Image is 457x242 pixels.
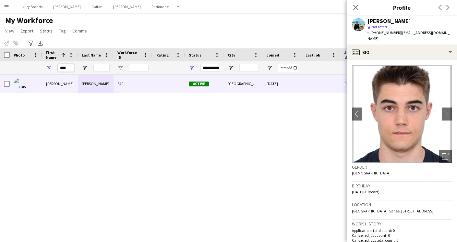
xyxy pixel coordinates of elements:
button: Open Filter Menu [267,65,272,71]
input: Joined Filter Input [278,64,298,72]
div: [PERSON_NAME] [367,18,411,24]
span: | [EMAIL_ADDRESS][DOMAIN_NAME] [367,30,450,41]
span: Photo [14,53,25,57]
button: [PERSON_NAME] [48,0,86,13]
div: Bio [347,45,457,60]
button: Open Filter Menu [117,65,123,71]
img: Crew avatar or photo [352,65,452,163]
p: Applications total count: 0 [352,228,452,233]
button: Luxury Brands [13,0,48,13]
span: View [5,28,14,34]
input: City Filter Input [239,64,259,72]
h3: Location [352,202,452,208]
span: City [228,53,235,57]
input: Workforce ID Filter Input [129,64,149,72]
img: Luke Dreyer [14,78,27,91]
span: [DEMOGRAPHIC_DATA] [352,171,391,175]
a: Tag [56,27,68,35]
span: [GEOGRAPHIC_DATA], Saheel [STREET_ADDRESS] [352,209,433,213]
app-action-btn: Advanced filters [27,39,35,47]
span: Rating [156,53,169,57]
span: Workforce ID [117,50,141,60]
span: Status [40,28,53,34]
span: Comms [72,28,87,34]
input: First Name Filter Input [58,64,74,72]
div: [DATE] [263,75,302,93]
span: t. [PHONE_NUMBER] [367,30,401,35]
span: Last Name [82,53,101,57]
span: Not rated [371,24,387,29]
span: Last job [306,53,320,57]
button: Open Filter Menu [189,65,195,71]
p: Cancelled jobs count: 0 [352,233,452,238]
span: Joined [267,53,279,57]
button: Open Filter Menu [46,65,52,71]
span: First Name [46,50,58,60]
button: [PERSON_NAME] [108,0,146,13]
div: [GEOGRAPHIC_DATA] [224,75,263,93]
a: Comms [70,27,90,35]
div: Open photos pop-in [439,150,452,163]
h3: Birthday [352,183,452,189]
a: Export [18,27,36,35]
app-action-btn: Export XLSX [36,39,44,47]
button: Radouane [146,0,174,13]
a: View [3,27,17,35]
a: Status [37,27,55,35]
span: Export [21,28,33,34]
h3: Gender [352,164,452,170]
span: Jobs (last 90 days) [344,50,371,60]
div: [PERSON_NAME] [78,75,114,93]
button: Open Filter Menu [82,65,88,71]
div: [PERSON_NAME] [42,75,78,93]
input: Last Name Filter Input [93,64,110,72]
h3: Profile [347,3,457,12]
div: 0 [341,75,383,93]
h3: Work history [352,221,452,227]
button: Caitlin [86,0,108,13]
span: My Workforce [5,16,53,25]
span: Status [189,53,201,57]
button: Open Filter Menu [228,65,234,71]
div: 840 [114,75,152,93]
span: Active [189,82,209,86]
span: Tag [59,28,66,34]
span: [DATE] (19 years) [352,189,379,194]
